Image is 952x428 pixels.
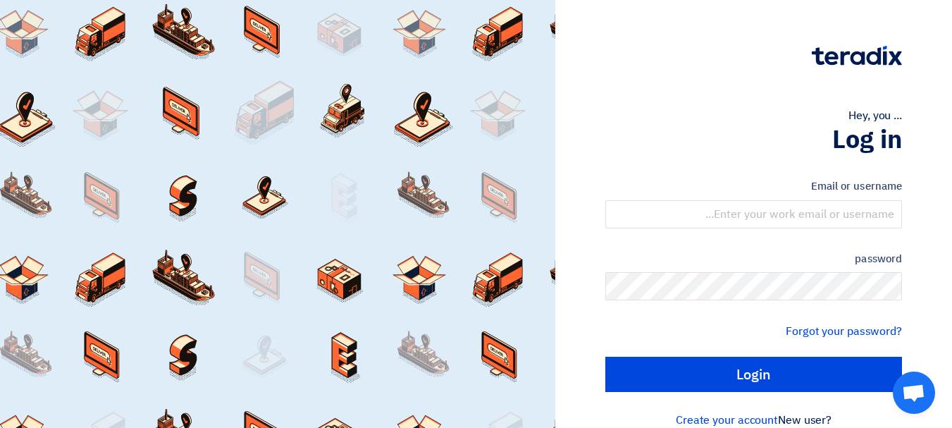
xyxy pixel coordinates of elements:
font: password [855,251,902,267]
input: Login [605,357,902,392]
input: Enter your work email or username... [605,200,902,228]
a: Open chat [893,372,935,414]
font: Hey, you ... [848,107,902,124]
a: Forgot your password? [786,323,902,340]
font: Email or username [811,178,902,194]
font: Log in [832,121,902,159]
img: Teradix logo [812,46,902,66]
